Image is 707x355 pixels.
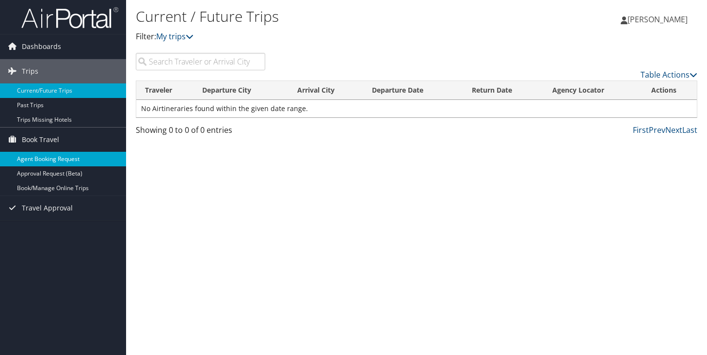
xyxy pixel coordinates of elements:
[633,125,649,135] a: First
[682,125,697,135] a: Last
[621,5,697,34] a: [PERSON_NAME]
[156,31,193,42] a: My trips
[136,53,265,70] input: Search Traveler or Arrival City
[289,81,363,100] th: Arrival City: activate to sort column ascending
[641,69,697,80] a: Table Actions
[649,125,665,135] a: Prev
[665,125,682,135] a: Next
[22,196,73,220] span: Travel Approval
[136,31,510,43] p: Filter:
[22,34,61,59] span: Dashboards
[136,81,193,100] th: Traveler: activate to sort column ascending
[193,81,289,100] th: Departure City: activate to sort column ascending
[463,81,544,100] th: Return Date: activate to sort column ascending
[22,128,59,152] span: Book Travel
[21,6,118,29] img: airportal-logo.png
[544,81,643,100] th: Agency Locator: activate to sort column ascending
[136,124,265,141] div: Showing 0 to 0 of 0 entries
[136,6,510,27] h1: Current / Future Trips
[22,59,38,83] span: Trips
[363,81,464,100] th: Departure Date: activate to sort column descending
[627,14,688,25] span: [PERSON_NAME]
[643,81,697,100] th: Actions
[136,100,697,117] td: No Airtineraries found within the given date range.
